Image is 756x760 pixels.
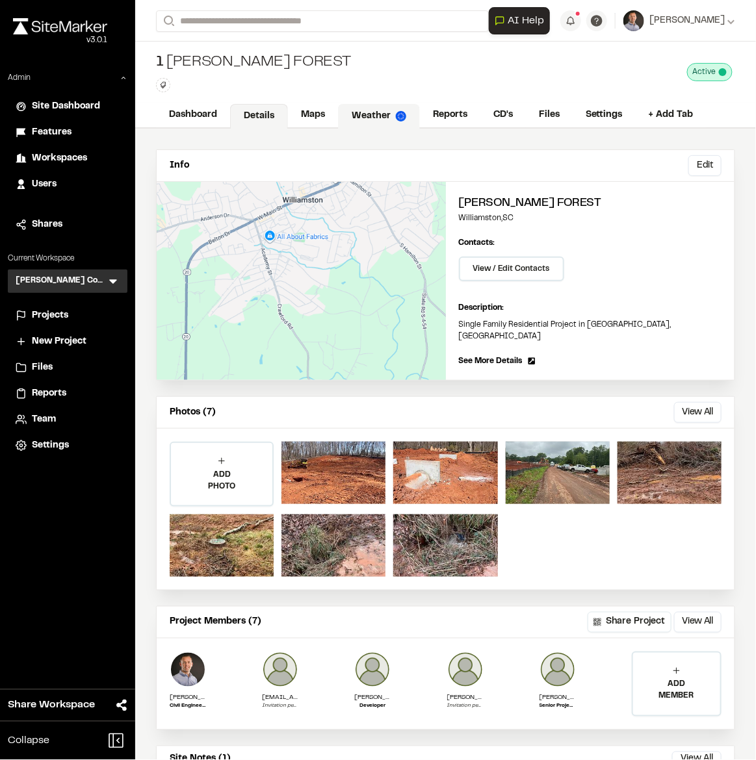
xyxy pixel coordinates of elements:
[459,257,564,281] button: View / Edit Contacts
[170,652,206,688] img: Landon Messal
[693,66,716,78] span: Active
[447,703,484,711] p: Invitation pending
[526,103,573,127] a: Files
[32,309,68,323] span: Projects
[8,72,31,84] p: Admin
[16,177,120,192] a: Users
[16,99,120,114] a: Site Dashboard
[540,703,576,711] p: Senior Project Manager, Master of Special Inspections
[170,405,216,420] p: Photos (7)
[459,319,722,342] p: Single Family Residential Project in [GEOGRAPHIC_DATA], [GEOGRAPHIC_DATA]
[262,693,298,703] p: [EMAIL_ADDRESS][DOMAIN_NAME]
[16,309,120,323] a: Projects
[489,7,555,34] div: Open AI Assistant
[16,412,120,427] a: Team
[623,10,735,31] button: [PERSON_NAME]
[540,693,576,703] p: [PERSON_NAME]
[170,703,206,711] p: Civil Engineer, SC# 35858
[32,335,86,349] span: New Project
[170,158,189,173] p: Info
[649,14,725,28] span: [PERSON_NAME]
[688,155,722,176] button: Edit
[508,13,544,29] span: AI Help
[396,111,406,121] img: precipai.png
[32,125,72,140] span: Features
[459,212,722,224] p: Williamston , SC
[16,275,107,288] h3: [PERSON_NAME] Construction
[674,612,722,633] button: View All
[459,302,722,314] p: Description:
[633,679,720,702] p: ADD MEMBER
[156,52,164,73] span: 1
[636,103,707,127] a: + Add Tab
[489,7,550,34] button: Open AI Assistant
[156,78,170,92] button: Edit Tags
[32,218,62,232] span: Shares
[354,652,391,688] img: Chris Hill
[459,237,495,249] p: Contacts:
[8,733,49,749] span: Collapse
[719,68,727,76] span: This project is active and counting against your active project count.
[447,652,484,688] img: Eric Jackson
[32,177,57,192] span: Users
[32,361,53,375] span: Files
[32,438,69,453] span: Settings
[32,151,87,166] span: Workspaces
[16,438,120,453] a: Settings
[354,693,391,703] p: [PERSON_NAME]
[459,195,722,212] h2: [PERSON_NAME] Forest
[156,52,351,73] div: [PERSON_NAME] Forest
[540,652,576,688] img: Stephen O'Neill
[32,386,66,401] span: Reports
[687,63,733,81] div: This project is active and counting against your active project count.
[16,386,120,401] a: Reports
[459,355,523,367] span: See More Details
[230,104,288,129] a: Details
[447,693,484,703] p: [PERSON_NAME]
[674,402,722,423] button: View All
[16,218,120,232] a: Shares
[170,693,206,703] p: [PERSON_NAME]
[16,335,120,349] a: New Project
[16,151,120,166] a: Workspaces
[156,103,230,127] a: Dashboard
[170,615,261,629] p: Project Members (7)
[13,18,107,34] img: rebrand.png
[573,103,636,127] a: Settings
[262,703,298,711] p: Invitation pending
[13,34,107,46] div: Oh geez...please don't...
[16,125,120,140] a: Features
[623,10,644,31] img: User
[156,10,179,32] button: Search
[262,652,298,688] img: photo
[354,703,391,711] p: Developer
[338,104,420,129] a: Weather
[288,103,338,127] a: Maps
[32,99,100,114] span: Site Dashboard
[8,253,127,264] p: Current Workspace
[480,103,526,127] a: CD's
[171,469,272,492] p: ADD PHOTO
[588,612,671,633] button: Share Project
[8,698,95,713] span: Share Workspace
[420,103,480,127] a: Reports
[16,361,120,375] a: Files
[32,412,56,427] span: Team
